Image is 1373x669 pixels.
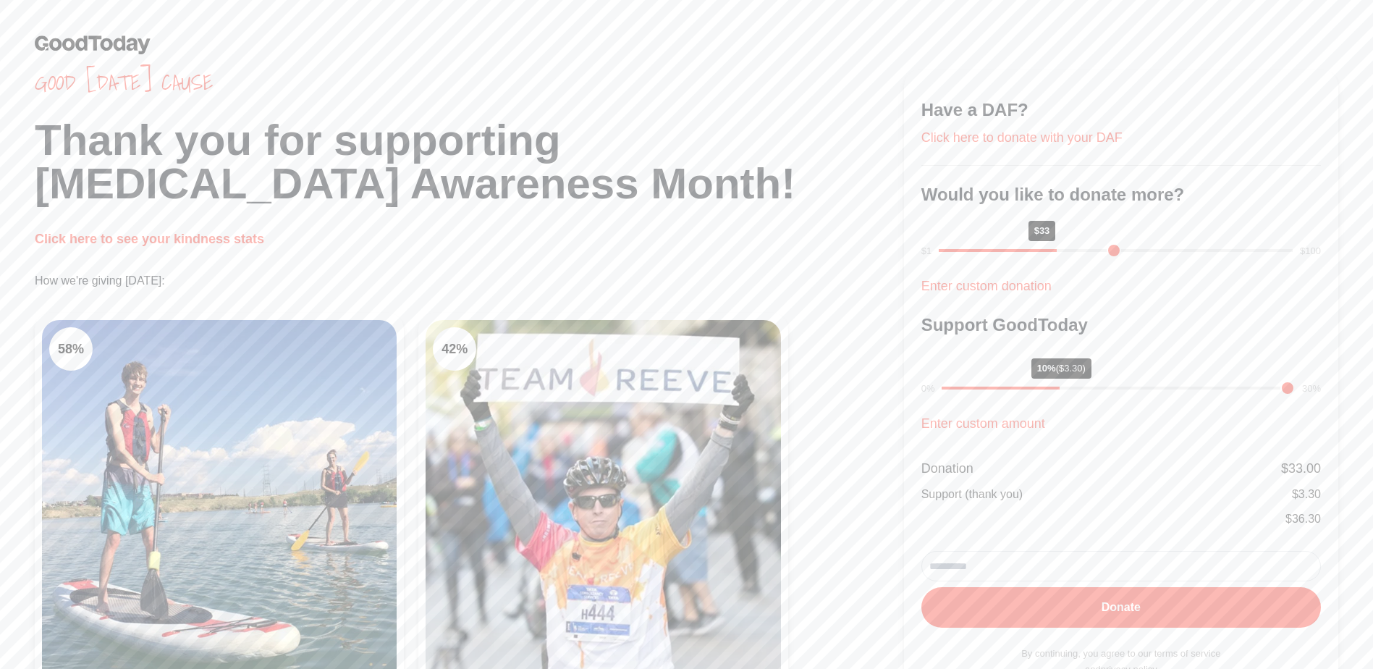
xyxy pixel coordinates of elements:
button: Donate [921,587,1321,628]
span: ($3.30) [1056,363,1086,374]
img: GoodToday [35,35,151,54]
div: $ [1292,486,1321,503]
div: 58 % [49,327,93,371]
div: $100 [1300,244,1321,258]
div: 10% [1031,358,1091,379]
a: Click here to see your kindness stats [35,232,264,246]
span: Good [DATE] cause [35,70,904,96]
h3: Support GoodToday [921,314,1321,337]
div: Support (thank you) [921,486,1023,503]
div: 30% [1302,382,1321,396]
h3: Have a DAF? [921,98,1321,122]
div: $ [1281,458,1321,479]
div: $ [1285,510,1321,528]
div: Donation [921,458,973,479]
div: 0% [921,382,935,396]
span: 33.00 [1288,461,1321,476]
div: $1 [921,244,931,258]
h3: Would you like to donate more? [921,183,1321,206]
p: How we're giving [DATE]: [35,272,904,290]
span: 3.30 [1298,488,1321,500]
a: Click here to donate with your DAF [921,130,1123,145]
div: 42 % [433,327,476,371]
span: 36.30 [1292,513,1321,525]
a: Enter custom amount [921,416,1045,431]
a: Enter custom donation [921,279,1052,293]
div: $33 [1028,221,1056,241]
h1: Thank you for supporting [MEDICAL_DATA] Awareness Month! [35,119,904,206]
